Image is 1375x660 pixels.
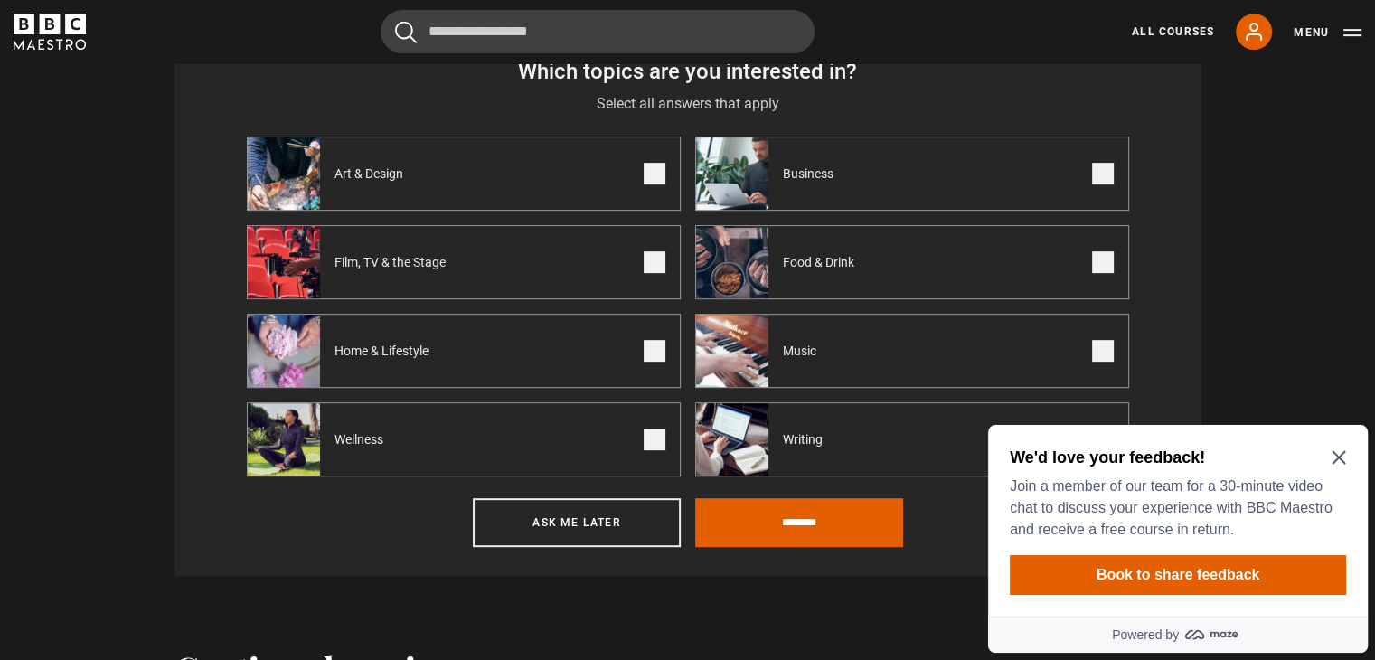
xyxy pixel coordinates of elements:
p: Select all answers that apply [247,93,1129,115]
span: Home & Lifestyle [320,342,450,360]
svg: BBC Maestro [14,14,86,50]
button: Close Maze Prompt [351,33,365,47]
button: Ask me later [473,498,681,547]
button: Book to share feedback [29,137,365,177]
h3: Which topics are you interested in? [247,57,1129,86]
span: Wellness [320,430,405,448]
p: Join a member of our team for a 30-minute video chat to discuss your experience with BBC Maestro ... [29,58,358,123]
button: Submit the search query [395,21,417,43]
input: Search [381,10,815,53]
span: Music [768,342,838,360]
a: Powered by maze [7,199,387,235]
a: All Courses [1132,24,1214,40]
span: Food & Drink [768,253,876,271]
span: Writing [768,430,844,448]
button: Toggle navigation [1294,24,1361,42]
span: Art & Design [320,165,425,183]
div: Optional study invitation [7,7,387,235]
h2: We'd love your feedback! [29,29,358,51]
span: Film, TV & the Stage [320,253,467,271]
span: Business [768,165,855,183]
